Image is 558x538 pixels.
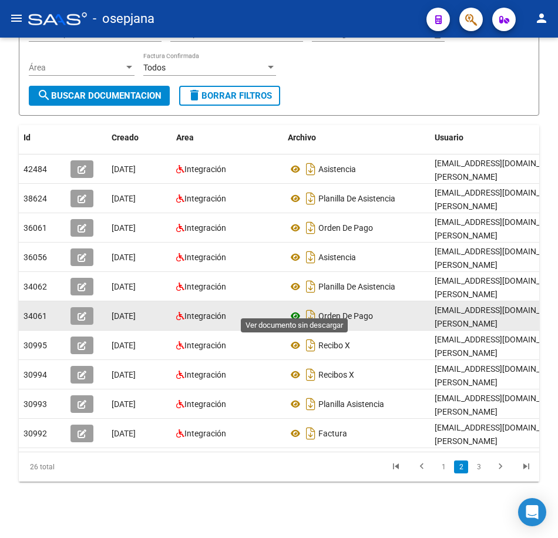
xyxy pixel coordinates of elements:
[385,460,407,473] a: go to first page
[112,164,136,174] span: [DATE]
[184,429,226,438] span: Integración
[318,194,395,203] span: Planilla De Asistencia
[19,125,66,150] datatable-header-cell: Id
[303,277,318,296] i: Descargar documento
[318,164,356,174] span: Asistencia
[143,63,166,72] span: Todos
[318,282,395,291] span: Planilla De Asistencia
[435,457,452,477] li: page 1
[23,164,47,174] span: 42484
[37,90,162,101] span: Buscar Documentacion
[187,90,272,101] span: Borrar Filtros
[303,336,318,355] i: Descargar documento
[515,460,537,473] a: go to last page
[184,164,226,174] span: Integración
[112,194,136,203] span: [DATE]
[23,282,47,291] span: 34062
[184,311,226,321] span: Integración
[184,341,226,350] span: Integración
[472,460,486,473] a: 3
[303,365,318,384] i: Descargar documento
[303,218,318,237] i: Descargar documento
[288,133,316,142] span: Archivo
[283,125,430,150] datatable-header-cell: Archivo
[436,460,451,473] a: 1
[176,133,194,142] span: Area
[179,86,280,106] button: Borrar Filtros
[318,223,373,233] span: Orden De Pago
[9,11,23,25] mat-icon: menu
[411,460,433,473] a: go to previous page
[303,424,318,443] i: Descargar documento
[93,6,154,32] span: - osepjana
[184,370,226,379] span: Integración
[431,28,443,41] button: Open calendar
[107,125,172,150] datatable-header-cell: Creado
[184,253,226,262] span: Integración
[318,370,354,379] span: Recibos X
[23,194,47,203] span: 38624
[318,341,350,350] span: Recibo X
[112,223,136,233] span: [DATE]
[318,399,384,409] span: Planilla Asistencia
[470,457,488,477] li: page 3
[23,429,47,438] span: 30992
[29,63,124,73] span: Área
[112,311,136,321] span: [DATE]
[303,395,318,413] i: Descargar documento
[112,429,136,438] span: [DATE]
[303,248,318,267] i: Descargar documento
[184,399,226,409] span: Integración
[23,341,47,350] span: 30995
[303,160,318,179] i: Descargar documento
[112,341,136,350] span: [DATE]
[112,370,136,379] span: [DATE]
[303,307,318,325] i: Descargar documento
[318,429,347,438] span: Factura
[112,282,136,291] span: [DATE]
[318,311,373,321] span: Orden De Pago
[435,133,463,142] span: Usuario
[303,189,318,208] i: Descargar documento
[19,452,123,482] div: 26 total
[489,460,512,473] a: go to next page
[318,253,356,262] span: Asistencia
[184,282,226,291] span: Integración
[172,125,283,150] datatable-header-cell: Area
[23,311,47,321] span: 34061
[184,223,226,233] span: Integración
[187,88,201,102] mat-icon: delete
[112,399,136,409] span: [DATE]
[535,11,549,25] mat-icon: person
[23,133,31,142] span: Id
[518,498,546,526] div: Open Intercom Messenger
[454,460,468,473] a: 2
[184,194,226,203] span: Integración
[112,253,136,262] span: [DATE]
[112,133,139,142] span: Creado
[23,253,47,262] span: 36056
[23,399,47,409] span: 30993
[452,457,470,477] li: page 2
[29,86,170,106] button: Buscar Documentacion
[23,223,47,233] span: 36061
[23,370,47,379] span: 30994
[37,88,51,102] mat-icon: search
